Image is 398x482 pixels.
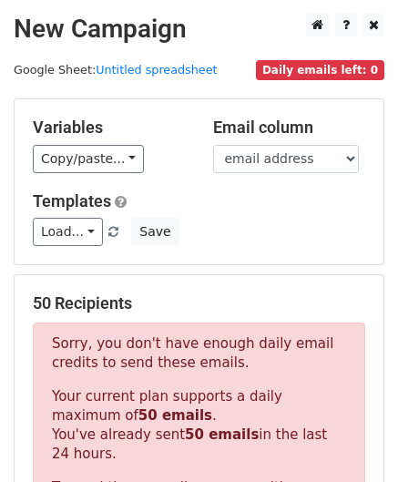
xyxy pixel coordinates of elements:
strong: 50 emails [138,407,212,424]
strong: 50 emails [185,426,259,443]
small: Google Sheet: [14,63,218,77]
iframe: Chat Widget [307,395,398,482]
p: Sorry, you don't have enough daily email credits to send these emails. [52,334,346,373]
a: Untitled spreadsheet [96,63,217,77]
span: Daily emails left: 0 [256,60,384,80]
a: Copy/paste... [33,145,144,173]
a: Daily emails left: 0 [256,63,384,77]
button: Save [131,218,179,246]
h5: Email column [213,118,366,138]
a: Load... [33,218,103,246]
h2: New Campaign [14,14,384,45]
p: Your current plan supports a daily maximum of . You've already sent in the last 24 hours. [52,387,346,464]
h5: 50 Recipients [33,293,365,313]
h5: Variables [33,118,186,138]
a: Templates [33,191,111,210]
